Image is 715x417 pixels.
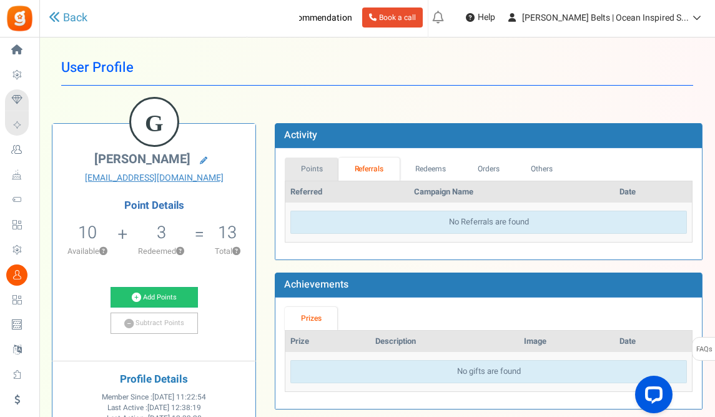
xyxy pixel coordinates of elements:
[290,211,687,234] div: No Referrals are found
[107,403,201,413] span: Last Active :
[285,181,409,203] th: Referred
[111,287,198,308] a: Add Points
[152,392,206,403] span: [DATE] 11:22:54
[102,392,206,403] span: Member Since :
[59,246,117,257] p: Available
[284,128,317,143] b: Activity
[52,200,255,211] h4: Point Details
[61,50,693,86] h1: User Profile
[252,8,357,28] a: 1 Recommendation
[475,11,495,24] span: Help
[285,331,370,353] th: Prize
[338,158,400,181] a: Referrals
[519,331,614,353] th: Image
[515,158,569,181] a: Others
[285,307,337,330] a: Prizes
[94,150,190,168] span: [PERSON_NAME]
[696,338,713,361] span: FAQs
[206,246,250,257] p: Total
[370,331,519,353] th: Description
[614,181,692,203] th: Date
[362,8,423,28] a: Book a call
[409,181,614,203] th: Campaign Name
[157,223,166,242] h5: 3
[78,220,97,245] span: 10
[99,248,107,256] button: ?
[283,11,352,24] span: Recommendation
[129,246,194,257] p: Redeemed
[522,11,689,24] span: [PERSON_NAME] Belts | Ocean Inspired S...
[461,158,515,181] a: Orders
[232,248,240,256] button: ?
[461,8,500,28] a: Help
[176,248,184,256] button: ?
[400,158,462,181] a: Redeems
[218,223,237,242] h5: 13
[290,360,687,383] div: No gifts are found
[6,4,34,33] img: Gratisfaction
[147,403,201,413] span: [DATE] 12:38:19
[62,172,246,184] a: [EMAIL_ADDRESS][DOMAIN_NAME]
[62,374,246,386] h4: Profile Details
[614,331,692,353] th: Date
[285,158,338,181] a: Points
[131,99,177,148] figcaption: G
[111,313,198,334] a: Subtract Points
[284,277,348,292] b: Achievements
